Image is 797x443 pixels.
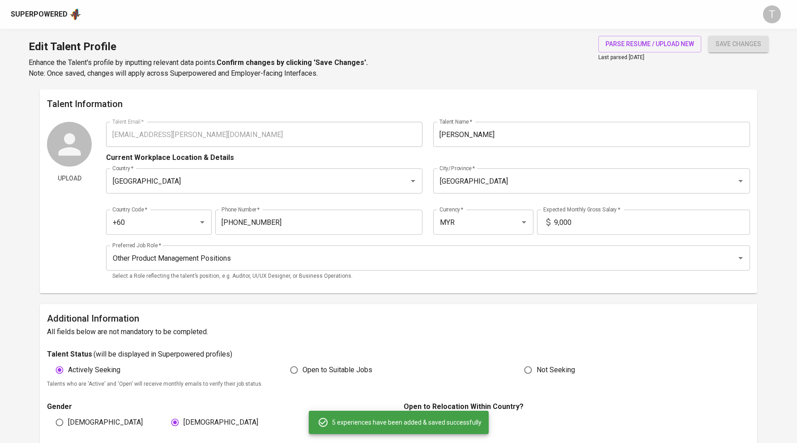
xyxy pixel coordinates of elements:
button: parse resume / upload new [598,36,701,52]
button: save changes [708,36,768,52]
p: Gender [47,401,393,412]
button: Open [734,175,747,187]
span: Upload [51,173,88,184]
h6: Additional Information [47,311,750,326]
button: Open [518,216,530,228]
a: Superpoweredapp logo [11,8,81,21]
span: Open to Suitable Jobs [303,365,372,375]
b: Confirm changes by clicking 'Save Changes'. [217,58,368,67]
span: [DEMOGRAPHIC_DATA] [68,417,143,428]
p: Current Workplace Location & Details [106,152,234,163]
span: save changes [716,39,761,50]
div: Superpowered [11,9,68,20]
p: Talents who are 'Active' and 'Open' will receive monthly emails to verify their job status. [47,380,750,389]
h1: Edit Talent Profile [29,36,368,57]
img: app logo [69,8,81,21]
span: [DEMOGRAPHIC_DATA] [183,417,258,428]
p: Select a Role reflecting the talent’s position, e.g. Auditor, UI/UX Designer, or Business Operati... [112,272,744,281]
p: Enhance the Talent's profile by inputting relevant data points. Note: Once saved, changes will ap... [29,57,368,79]
p: ( will be displayed in Superpowered profiles ) [94,349,232,360]
p: Open to Relocation Within Country? [404,401,750,412]
button: Open [196,216,209,228]
span: Not Seeking [537,365,575,375]
h6: Talent Information [47,97,750,111]
div: T [763,5,781,23]
button: Open [734,252,747,264]
p: Talent Status [47,349,92,360]
button: Upload [47,170,92,187]
span: parse resume / upload new [605,39,694,50]
span: Actively Seeking [68,365,120,375]
div: 5 experiences have been added & saved successfully [318,413,482,431]
h6: All fields below are not mandatory to be completed. [47,326,750,338]
span: Last parsed [DATE] [598,54,644,60]
button: Open [407,175,419,187]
